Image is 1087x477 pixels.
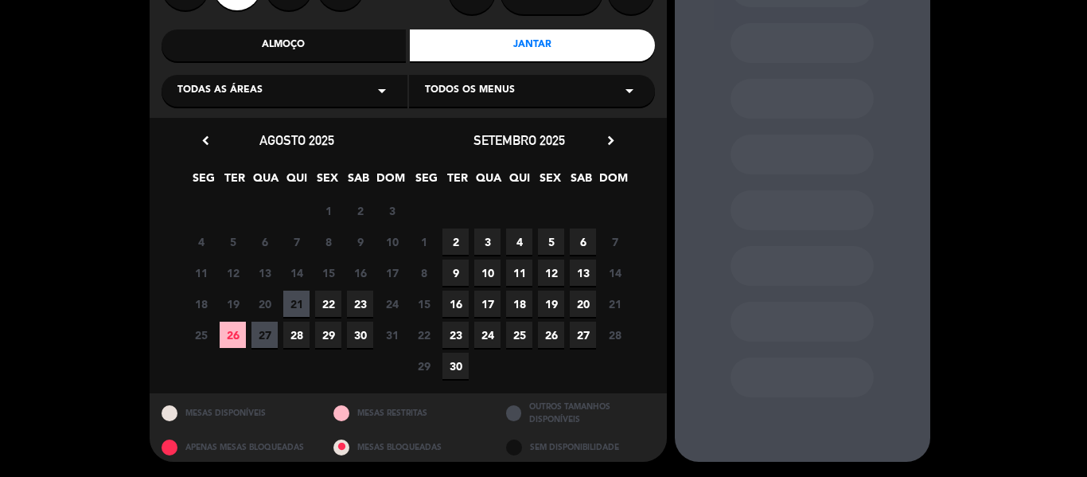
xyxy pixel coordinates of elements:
span: 22 [411,322,437,348]
span: SEG [190,169,216,195]
span: 2 [347,197,373,224]
span: 4 [506,229,532,255]
span: 24 [474,322,501,348]
span: 4 [188,229,214,255]
span: 18 [506,291,532,317]
span: 12 [220,260,246,286]
div: APENAS MESAS BLOQUEADAS [150,433,322,463]
div: SEM DISPONIBILIDADE [494,433,667,463]
span: QUA [475,169,501,195]
span: 6 [251,229,278,255]
span: 3 [474,229,501,255]
span: 19 [538,291,564,317]
span: 1 [411,229,437,255]
span: 9 [347,229,373,255]
span: 30 [442,353,469,379]
span: agosto 2025 [259,132,334,148]
i: arrow_drop_down [620,81,639,100]
span: 20 [251,291,278,317]
span: 16 [347,260,373,286]
span: QUI [506,169,532,195]
span: SEG [413,169,439,195]
span: 19 [220,291,246,317]
span: 11 [506,260,532,286]
span: SEX [314,169,341,195]
span: SAB [345,169,372,195]
span: 23 [347,291,373,317]
div: MESAS BLOQUEADAS [321,433,494,463]
span: 27 [251,322,278,348]
span: 13 [251,260,278,286]
span: SEX [537,169,563,195]
span: 5 [538,229,564,255]
span: 16 [442,291,469,317]
span: 25 [188,322,214,348]
span: Todos os menus [425,83,515,99]
span: 29 [315,322,341,348]
span: 15 [315,260,341,286]
span: 8 [315,229,341,255]
i: chevron_left [197,132,214,149]
div: Almoço [162,29,407,61]
span: 28 [602,322,628,348]
span: 24 [379,291,405,317]
div: Jantar [410,29,655,61]
span: 18 [188,291,214,317]
span: 28 [283,322,310,348]
span: SAB [568,169,594,195]
span: 3 [379,197,405,224]
span: 2 [442,229,469,255]
span: 8 [411,260,437,286]
span: 26 [220,322,246,348]
span: QUI [283,169,310,195]
span: 12 [538,260,564,286]
span: 13 [570,260,596,286]
span: 31 [379,322,405,348]
span: 14 [283,260,310,286]
span: 23 [442,322,469,348]
span: 25 [506,322,532,348]
span: DOM [376,169,403,195]
span: 5 [220,229,246,255]
span: 7 [283,229,310,255]
div: MESAS DISPONÍVEIS [150,393,322,432]
span: 11 [188,260,214,286]
div: OUTROS TAMANHOS DISPONÍVEIS [494,393,667,432]
span: 10 [379,229,405,255]
span: 9 [442,260,469,286]
span: 27 [570,322,596,348]
i: arrow_drop_down [372,81,392,100]
span: TER [444,169,470,195]
span: QUA [252,169,279,195]
span: 14 [602,260,628,286]
span: 26 [538,322,564,348]
span: 17 [474,291,501,317]
span: 15 [411,291,437,317]
span: TER [221,169,247,195]
span: 6 [570,229,596,255]
span: 1 [315,197,341,224]
div: MESAS RESTRITAS [321,393,494,432]
span: 21 [602,291,628,317]
span: DOM [599,169,625,195]
span: 21 [283,291,310,317]
span: setembro 2025 [473,132,565,148]
span: 20 [570,291,596,317]
i: chevron_right [602,132,619,149]
span: 17 [379,260,405,286]
span: 22 [315,291,341,317]
span: Todas as áreas [177,83,263,99]
span: 29 [411,353,437,379]
span: 10 [474,260,501,286]
span: 7 [602,229,628,255]
span: 30 [347,322,373,348]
